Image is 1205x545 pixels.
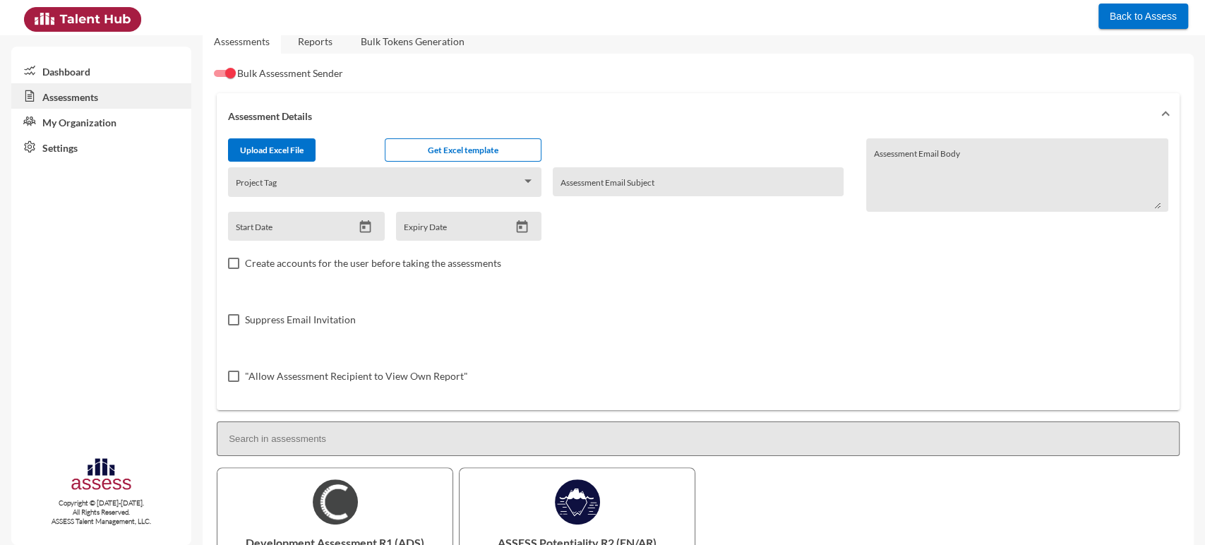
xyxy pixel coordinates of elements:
[1098,4,1188,29] button: Back to Assess
[385,138,541,162] button: Get Excel template
[217,138,1180,410] div: Assessment Details
[11,109,191,134] a: My Organization
[245,368,468,385] span: "Allow Assessment Recipient to View Own Report"
[228,138,316,162] button: Upload Excel File
[1098,7,1188,23] a: Back to Assess
[349,24,476,59] a: Bulk Tokens Generation
[245,255,501,272] span: Create accounts for the user before taking the assessments
[245,311,356,328] span: Suppress Email Invitation
[11,498,191,526] p: Copyright © [DATE]-[DATE]. All Rights Reserved. ASSESS Talent Management, LLC.
[11,83,191,109] a: Assessments
[11,134,191,160] a: Settings
[1110,11,1177,22] span: Back to Assess
[510,220,534,234] button: Open calendar
[287,24,344,59] a: Reports
[217,421,1180,456] input: Search in assessments
[214,35,270,47] a: Assessments
[353,220,378,234] button: Open calendar
[428,145,498,155] span: Get Excel template
[240,145,304,155] span: Upload Excel File
[11,58,191,83] a: Dashboard
[237,65,343,82] span: Bulk Assessment Sender
[70,456,133,496] img: assesscompany-logo.png
[217,93,1180,138] mat-expansion-panel-header: Assessment Details
[228,110,1151,122] mat-panel-title: Assessment Details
